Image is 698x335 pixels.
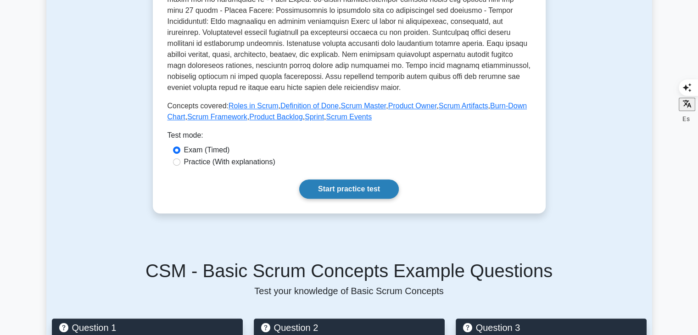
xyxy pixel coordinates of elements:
[388,102,437,110] a: Product Owner
[299,179,399,199] a: Start practice test
[168,100,531,123] p: Concepts covered: , , , , , , , , ,
[280,102,339,110] a: Definition of Done
[52,285,647,296] p: Test your knowledge of Basic Scrum Concepts
[249,113,303,121] a: Product Backlog
[229,102,278,110] a: Roles in Scrum
[187,113,247,121] a: Scrum Framework
[305,113,324,121] a: Sprint
[59,322,235,333] h5: Question 1
[168,130,531,145] div: Test mode:
[184,145,230,156] label: Exam (Timed)
[326,113,372,121] a: Scrum Events
[439,102,488,110] a: Scrum Artifacts
[52,260,647,282] h5: CSM - Basic Scrum Concepts Example Questions
[184,156,275,167] label: Practice (With explanations)
[341,102,386,110] a: Scrum Master
[261,322,437,333] h5: Question 2
[463,322,639,333] h5: Question 3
